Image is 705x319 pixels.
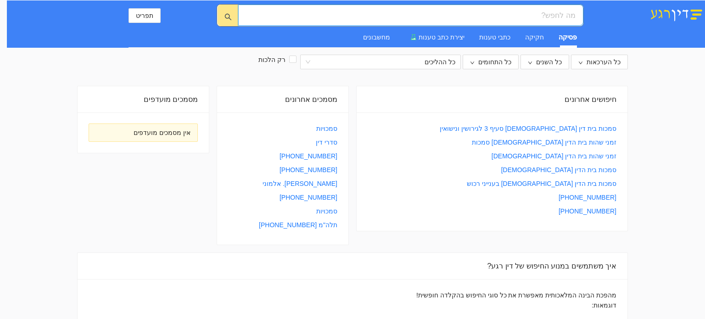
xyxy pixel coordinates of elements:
span: תפריט [136,11,153,21]
span: כל התחומים [478,57,511,67]
div: איך משתמשים במנוע החיפוש של דין רגע? [89,253,616,279]
a: [PHONE_NUMBER] [559,192,616,202]
img: דין רגע [648,6,705,22]
a: זמני שהות בית הדין [DEMOGRAPHIC_DATA] סמכות [472,137,616,147]
button: כל התחומיםdown [463,55,519,69]
button: כל השניםdown [520,55,569,69]
div: חקיקה [525,32,544,42]
a: סמכות בית הדין [DEMOGRAPHIC_DATA] [501,165,616,175]
span: search [224,13,232,21]
a: סדרי דין [316,137,337,147]
span: down [578,61,583,65]
button: search [218,5,239,26]
span: יצירת כתב טענות [419,34,464,41]
a: סמכות בית דין [DEMOGRAPHIC_DATA] סעיף 3 לגירושין ונישואין [440,123,616,134]
button: תפריט [129,8,161,23]
div: אין מסמכים מועדפים [96,128,190,138]
div: פסיקה [559,32,577,42]
span: רק הלכות [255,55,289,65]
a: [PERSON_NAME]. אלמוני [263,179,337,189]
a: סמכויות [316,123,337,134]
input: מה לחפש? [253,10,576,21]
a: [PHONE_NUMBER] [280,192,337,202]
button: כל הערכאותdown [571,55,628,69]
span: כל הערכאות [587,57,621,67]
span: down [470,61,475,65]
span: כל השנים [536,57,562,67]
span: down [528,61,532,65]
div: מהפכת הבינה המלאכותית מאפשרת את כל סוגי החיפוש בהקלדה חופשית! [89,290,616,300]
a: [PHONE_NUMBER] [559,206,616,216]
div: מחשבונים [363,32,390,42]
div: מסמכים אחרונים [228,86,337,112]
a: תלה"מ [PHONE_NUMBER] [259,220,337,230]
a: סמכויות [316,206,337,216]
a: זמני שהות בית הדין [DEMOGRAPHIC_DATA] [492,151,616,161]
a: [PHONE_NUMBER] [280,165,337,175]
div: כתבי טענות [479,32,510,42]
a: סמכות בית הדין [DEMOGRAPHIC_DATA] בענייני רכוש [467,179,616,189]
div: דוגמאות: [89,300,616,310]
a: [PHONE_NUMBER] [280,151,337,161]
span: experiment [410,34,417,40]
div: מסמכים מועדפים [89,86,198,112]
div: חיפושים אחרונים [368,86,616,112]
